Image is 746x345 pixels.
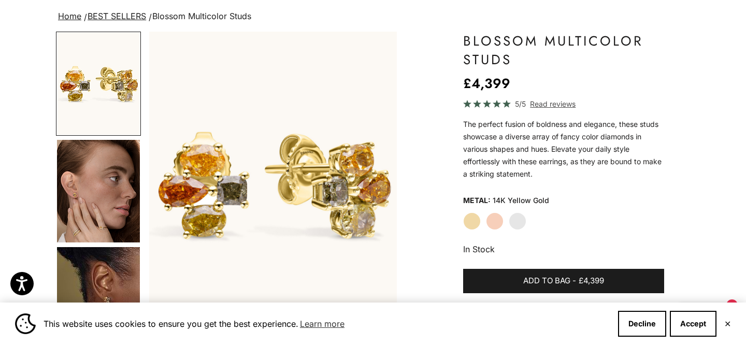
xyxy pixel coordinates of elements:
img: Cookie banner [15,313,36,334]
span: £4,399 [579,275,604,287]
img: #YellowGold [57,33,140,135]
sale-price: £4,399 [463,73,510,94]
a: Home [58,11,81,21]
button: Close [724,321,731,327]
span: Add to bag [523,275,570,287]
button: Accept [670,311,716,337]
a: BEST SELLERS [88,11,146,21]
button: Decline [618,311,666,337]
button: Add to bag-£4,399 [463,269,664,294]
span: Blossom Multicolor Studs [152,11,251,21]
a: Learn more [298,316,346,332]
img: #YellowGold [149,32,397,337]
h1: Blossom Multicolor Studs [463,32,664,69]
a: 5/5 Read reviews [463,98,664,110]
span: 5/5 [515,98,526,110]
span: Read reviews [530,98,576,110]
variant-option-value: 14K Yellow Gold [493,193,549,208]
legend: Metal: [463,193,491,208]
button: Go to item 4 [56,139,141,243]
img: #YellowGold #RoseGold #WhiteGold [57,140,140,242]
p: In Stock [463,242,664,256]
button: Go to item 1 [56,32,141,136]
div: The perfect fusion of boldness and elegance, these studs showcase a diverse array of fancy color ... [463,118,664,180]
div: Item 1 of 14 [149,32,397,337]
nav: breadcrumbs [56,9,690,24]
span: This website uses cookies to ensure you get the best experience. [44,316,610,332]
